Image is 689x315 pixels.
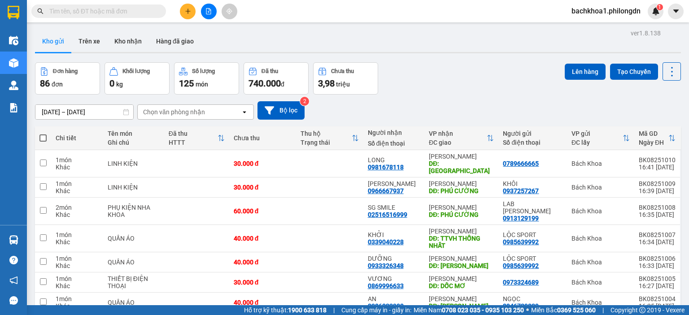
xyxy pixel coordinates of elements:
div: DĐ: PHÚ TÚC [429,160,494,174]
th: Toggle SortBy [296,126,363,150]
img: warehouse-icon [9,58,18,68]
div: Số lượng [192,68,215,74]
img: icon-new-feature [652,7,660,15]
div: QUẦN ÁO [108,235,160,242]
sup: 1 [657,4,663,10]
div: SG SMILE [368,204,420,211]
div: Bách Khoa [571,299,630,306]
div: Tên món [108,130,160,137]
div: Ngày ĐH [639,139,668,146]
span: món [196,81,208,88]
div: ĐC lấy [571,139,623,146]
svg: open [241,108,248,116]
div: 60.000 đ [234,207,292,215]
div: 16:33 [DATE] [639,262,676,269]
span: | [333,305,335,315]
div: 16:34 [DATE] [639,238,676,246]
strong: 0708 023 035 - 0935 103 250 [442,306,524,314]
div: 0966667937 [368,187,404,194]
strong: 1900 633 818 [288,306,327,314]
button: Hàng đã giao [149,30,201,52]
div: 0386022900 [368,302,404,310]
div: Số điện thoại [503,139,563,146]
div: LAB NGUYỄN LONG [503,200,563,215]
div: Bách Khoa [571,235,630,242]
button: Kho gửi [35,30,71,52]
div: 30.000 đ [234,279,292,286]
span: message [9,296,18,305]
div: VP nhận [429,130,487,137]
span: 3,98 [318,78,335,89]
img: warehouse-icon [9,235,18,245]
div: LỘC SPORT [503,231,563,238]
span: file-add [205,8,212,14]
div: 0869996633 [368,282,404,289]
div: Bách Khoa [571,184,630,191]
div: Khác [56,262,99,269]
span: 125 [179,78,194,89]
span: Cung cấp máy in - giấy in: [341,305,411,315]
div: [PERSON_NAME] [429,295,494,302]
button: Chưa thu3,98 triệu [313,62,378,95]
button: Trên xe [71,30,107,52]
div: 0339040228 [368,238,404,246]
div: Khác [56,302,99,310]
img: warehouse-icon [9,36,18,45]
span: đơn [52,81,63,88]
div: QUẦN ÁO [108,259,160,266]
div: 30.000 đ [234,184,292,191]
button: plus [180,4,196,19]
div: DĐ: TTVH THỐNG NHẤT [429,235,494,249]
span: copyright [639,307,645,313]
input: Select a date range. [35,105,133,119]
div: HTTT [169,139,218,146]
div: Đã thu [169,130,218,137]
div: Bách Khoa [571,160,630,167]
div: 0985639992 [503,262,539,269]
div: [PERSON_NAME] [429,180,494,187]
div: 0985639992 [503,238,539,246]
div: Khác [56,238,99,246]
button: Lên hàng [565,64,606,80]
button: aim [222,4,237,19]
div: BK08251008 [639,204,676,211]
div: 0973324689 [503,279,539,286]
span: plus [185,8,191,14]
div: KHỞI [368,231,420,238]
span: Hỗ trợ kỹ thuật: [244,305,327,315]
div: Đã thu [262,68,278,74]
div: VP gửi [571,130,623,137]
span: aim [226,8,232,14]
div: [PERSON_NAME] [429,204,494,211]
div: DĐ: PHÚ CƯỜNG [429,187,494,194]
button: Số lượng125món [174,62,239,95]
div: LỘC SPORT [503,255,563,262]
button: file-add [201,4,217,19]
img: solution-icon [9,103,18,112]
div: BK08251010 [639,156,676,164]
div: ĐC giao [429,139,487,146]
span: bachkhoa1.philongdn [564,5,648,17]
div: 16:27 [DATE] [639,282,676,289]
div: 0937257267 [503,187,539,194]
img: logo-vxr [8,6,19,19]
div: Thu hộ [301,130,351,137]
span: 0 [109,78,114,89]
div: 16:35 [DATE] [639,211,676,218]
strong: 0369 525 060 [557,306,596,314]
span: Miền Nam [414,305,524,315]
span: kg [116,81,123,88]
div: Trạng thái [301,139,351,146]
span: đ [281,81,284,88]
div: 0981678118 [368,164,404,171]
div: LINH KIỆN [108,184,160,191]
img: warehouse-icon [9,81,18,90]
button: Bộ lọc [257,101,305,120]
div: BK08251006 [639,255,676,262]
div: 30.000 đ [234,160,292,167]
th: Toggle SortBy [567,126,634,150]
div: LINH KIỆN [108,160,160,167]
div: BK08251009 [639,180,676,187]
span: question-circle [9,256,18,264]
button: caret-down [668,4,684,19]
